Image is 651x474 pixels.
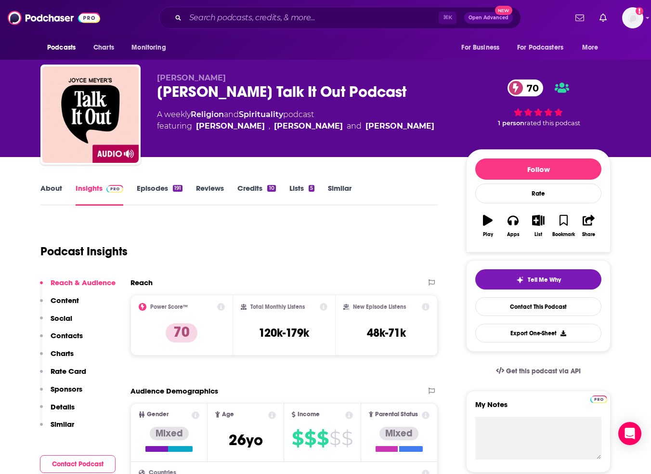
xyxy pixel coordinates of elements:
[40,455,116,473] button: Contact Podcast
[317,431,328,446] span: $
[298,411,320,418] span: Income
[309,185,314,192] div: 5
[475,184,601,203] div: Rate
[185,10,439,26] input: Search podcasts, credits, & more...
[106,185,123,193] img: Podchaser Pro
[76,184,123,206] a: InsightsPodchaser Pro
[464,12,513,24] button: Open AdvancedNew
[237,184,275,206] a: Credits10
[47,41,76,54] span: Podcasts
[572,10,588,26] a: Show notifications dropdown
[622,7,643,28] img: User Profile
[506,367,581,375] span: Get this podcast via API
[367,326,406,340] h3: 48k-71k
[475,209,500,243] button: Play
[551,209,576,243] button: Bookmark
[51,296,79,305] p: Content
[166,323,197,342] p: 70
[40,278,116,296] button: Reach & Audience
[259,326,309,340] h3: 120k-179k
[40,314,72,331] button: Social
[528,276,561,284] span: Tell Me Why
[526,209,551,243] button: List
[125,39,178,57] button: open menu
[40,420,74,437] button: Similar
[469,15,508,20] span: Open Advanced
[622,7,643,28] span: Logged in as sarahhallprinc
[137,184,182,206] a: Episodes191
[196,120,265,132] a: Joyce Meyer
[289,184,314,206] a: Lists5
[51,349,74,358] p: Charts
[596,10,611,26] a: Show notifications dropdown
[517,41,563,54] span: For Podcasters
[575,39,611,57] button: open menu
[239,110,283,119] a: Spirituality
[552,232,575,237] div: Bookmark
[475,400,601,417] label: My Notes
[51,420,74,429] p: Similar
[42,66,139,163] img: Joyce Meyer's Talk It Out Podcast
[498,119,524,127] span: 1 person
[495,6,512,15] span: New
[500,209,525,243] button: Apps
[130,386,218,395] h2: Audience Demographics
[582,41,599,54] span: More
[347,120,362,132] span: and
[274,120,343,132] a: Ginger Stache
[51,314,72,323] p: Social
[157,120,434,132] span: featuring
[475,158,601,180] button: Follow
[267,185,275,192] div: 10
[534,232,542,237] div: List
[40,349,74,367] button: Charts
[87,39,120,57] a: Charts
[636,7,643,15] svg: Add a profile image
[131,41,166,54] span: Monitoring
[8,9,100,27] img: Podchaser - Follow, Share and Rate Podcasts
[524,119,580,127] span: rated this podcast
[511,39,577,57] button: open menu
[51,367,86,376] p: Rate Card
[157,73,226,82] span: [PERSON_NAME]
[590,394,607,403] a: Pro website
[224,110,239,119] span: and
[150,303,188,310] h2: Power Score™
[130,278,153,287] h2: Reach
[455,39,511,57] button: open menu
[40,367,86,384] button: Rate Card
[40,384,82,402] button: Sponsors
[157,109,434,132] div: A weekly podcast
[582,232,595,237] div: Share
[516,276,524,284] img: tell me why sparkle
[517,79,544,96] span: 70
[466,73,611,133] div: 70 1 personrated this podcast
[475,324,601,342] button: Export One-Sheet
[590,395,607,403] img: Podchaser Pro
[40,244,128,259] h1: Podcast Insights
[51,278,116,287] p: Reach & Audience
[483,232,493,237] div: Play
[40,184,62,206] a: About
[147,411,169,418] span: Gender
[51,331,83,340] p: Contacts
[51,384,82,394] p: Sponsors
[40,39,88,57] button: open menu
[475,269,601,290] button: tell me why sparkleTell Me Why
[304,431,316,446] span: $
[229,431,263,449] span: 26 yo
[507,232,520,237] div: Apps
[292,431,303,446] span: $
[618,422,641,445] div: Open Intercom Messenger
[461,41,499,54] span: For Business
[488,359,588,383] a: Get this podcast via API
[40,296,79,314] button: Content
[508,79,544,96] a: 70
[191,110,224,119] a: Religion
[250,303,305,310] h2: Total Monthly Listens
[365,120,434,132] a: Erin Cluley
[269,120,270,132] span: ,
[150,427,189,440] div: Mixed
